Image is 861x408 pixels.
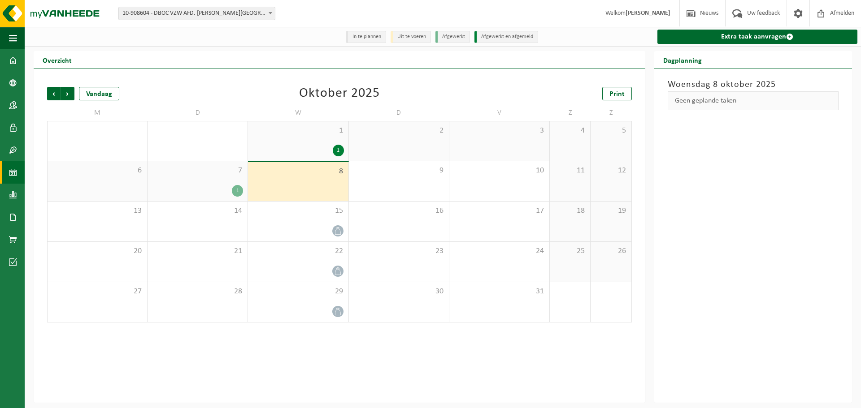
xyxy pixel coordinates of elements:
span: 10 [454,166,545,176]
li: Afgewerkt [435,31,470,43]
span: 21 [152,246,243,256]
a: Print [602,87,632,100]
span: 30 [353,287,444,296]
span: 9 [353,166,444,176]
span: Volgende [61,87,74,100]
span: 8 [252,167,344,176]
td: D [148,105,248,121]
span: 5 [595,126,626,136]
td: V [449,105,550,121]
span: 29 [252,287,344,296]
span: 11 [554,166,586,176]
span: 6 [52,166,143,176]
span: 10-908604 - DBOC VZW AFD. DON BOSCO - GROOT-BIJGAARDEN - GROOT-BIJGAARDEN [119,7,275,20]
span: 2 [353,126,444,136]
td: M [47,105,148,121]
span: 4 [554,126,586,136]
span: 16 [353,206,444,216]
span: 13 [52,206,143,216]
td: W [248,105,348,121]
td: Z [591,105,631,121]
div: 1 [232,185,243,197]
strong: [PERSON_NAME] [626,10,670,17]
span: 15 [252,206,344,216]
span: 14 [152,206,243,216]
div: Vandaag [79,87,119,100]
span: 19 [595,206,626,216]
span: Vorige [47,87,61,100]
span: 25 [554,246,586,256]
li: Uit te voeren [391,31,431,43]
span: 18 [554,206,586,216]
h2: Overzicht [34,51,81,69]
li: Afgewerkt en afgemeld [474,31,538,43]
span: 7 [152,166,243,176]
span: 17 [454,206,545,216]
td: D [349,105,449,121]
span: Print [609,90,625,98]
li: In te plannen [346,31,386,43]
div: 1 [333,145,344,156]
span: 10-908604 - DBOC VZW AFD. DON BOSCO - GROOT-BIJGAARDEN - GROOT-BIJGAARDEN [118,7,275,20]
a: Extra taak aanvragen [657,30,857,44]
span: 24 [454,246,545,256]
span: 26 [595,246,626,256]
div: Oktober 2025 [299,87,380,100]
h2: Dagplanning [654,51,711,69]
span: 1 [252,126,344,136]
span: 27 [52,287,143,296]
td: Z [550,105,591,121]
h3: Woensdag 8 oktober 2025 [668,78,839,91]
div: Geen geplande taken [668,91,839,110]
span: 28 [152,287,243,296]
span: 12 [595,166,626,176]
span: 22 [252,246,344,256]
span: 31 [454,287,545,296]
span: 3 [454,126,545,136]
span: 23 [353,246,444,256]
span: 20 [52,246,143,256]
